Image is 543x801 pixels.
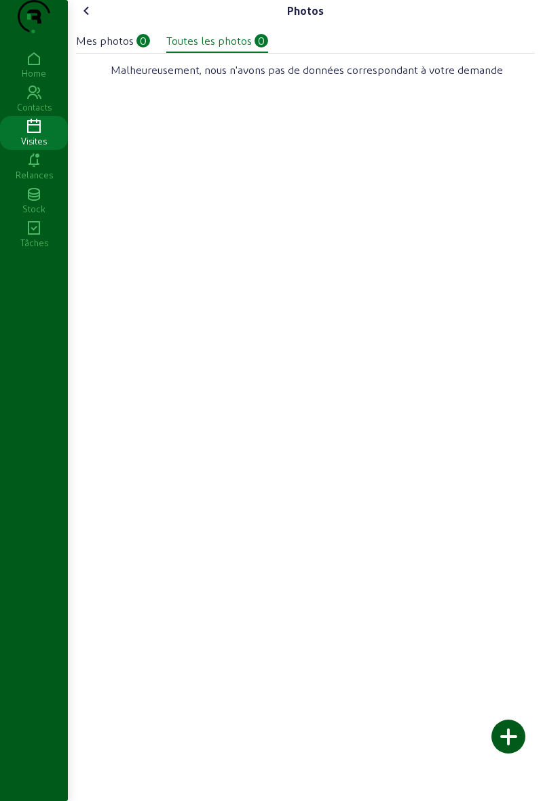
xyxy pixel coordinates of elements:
div: 0 [255,34,268,47]
div: Photos [287,3,324,19]
div: Mes photos [76,33,134,49]
div: Toutes les photos [166,33,252,49]
div: 0 [136,34,150,47]
span: Malheureusement, nous n'avons pas de données correspondant à votre demande [111,62,503,78]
